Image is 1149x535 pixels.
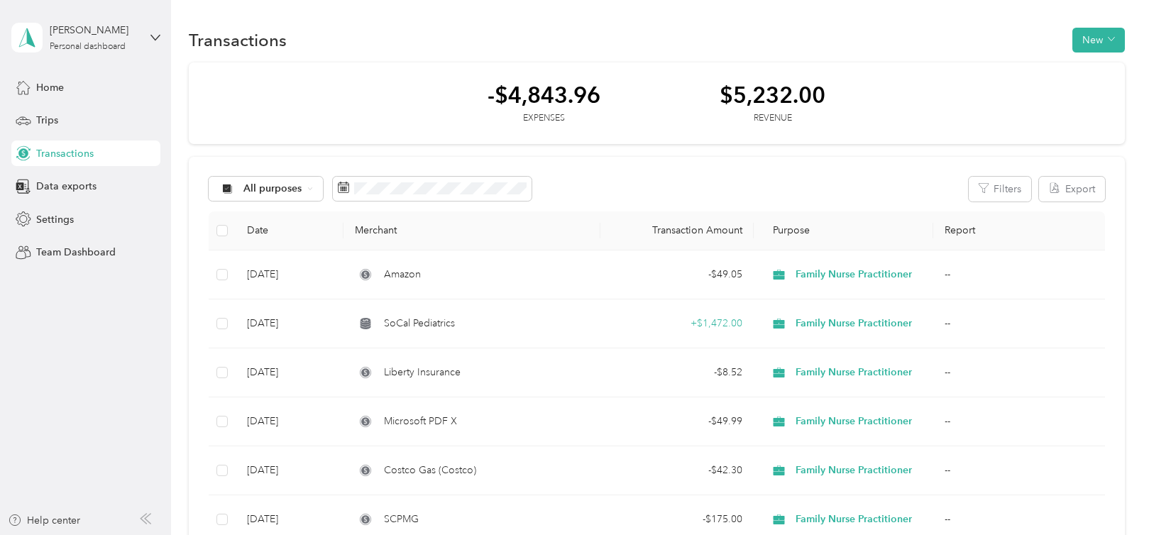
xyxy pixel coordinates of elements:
[236,250,343,299] td: [DATE]
[236,446,343,495] td: [DATE]
[933,348,1104,397] td: --
[384,316,455,331] span: SoCal Pediatrics
[236,348,343,397] td: [DATE]
[796,414,912,429] span: Family Nurse Practitioner
[8,513,80,528] button: Help center
[36,179,97,194] span: Data exports
[796,267,912,282] span: Family Nurse Practitioner
[488,82,600,107] div: -$4,843.96
[796,316,912,331] span: Family Nurse Practitioner
[243,184,302,194] span: All purposes
[384,414,457,429] span: Microsoft PDF X
[36,80,64,95] span: Home
[796,463,912,478] span: Family Nurse Practitioner
[36,212,74,227] span: Settings
[933,299,1104,348] td: --
[933,211,1104,250] th: Report
[1039,177,1105,202] button: Export
[384,512,419,527] span: SCPMG
[933,446,1104,495] td: --
[612,316,743,331] div: + $1,472.00
[36,146,94,161] span: Transactions
[384,365,461,380] span: Liberty Insurance
[50,23,138,38] div: [PERSON_NAME]
[600,211,754,250] th: Transaction Amount
[612,365,743,380] div: - $8.52
[612,414,743,429] div: - $49.99
[612,512,743,527] div: - $175.00
[969,177,1031,202] button: Filters
[189,33,287,48] h1: Transactions
[1072,28,1125,53] button: New
[488,112,600,125] div: Expenses
[796,512,912,527] span: Family Nurse Practitioner
[720,82,825,107] div: $5,232.00
[236,397,343,446] td: [DATE]
[50,43,126,51] div: Personal dashboard
[36,245,116,260] span: Team Dashboard
[612,267,743,282] div: - $49.05
[1070,456,1149,535] iframe: Everlance-gr Chat Button Frame
[384,267,421,282] span: Amazon
[765,224,810,236] span: Purpose
[384,463,476,478] span: Costco Gas (Costco)
[36,113,58,128] span: Trips
[343,211,600,250] th: Merchant
[236,211,343,250] th: Date
[933,250,1104,299] td: --
[612,463,743,478] div: - $42.30
[933,397,1104,446] td: --
[720,112,825,125] div: Revenue
[236,299,343,348] td: [DATE]
[796,365,912,380] span: Family Nurse Practitioner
